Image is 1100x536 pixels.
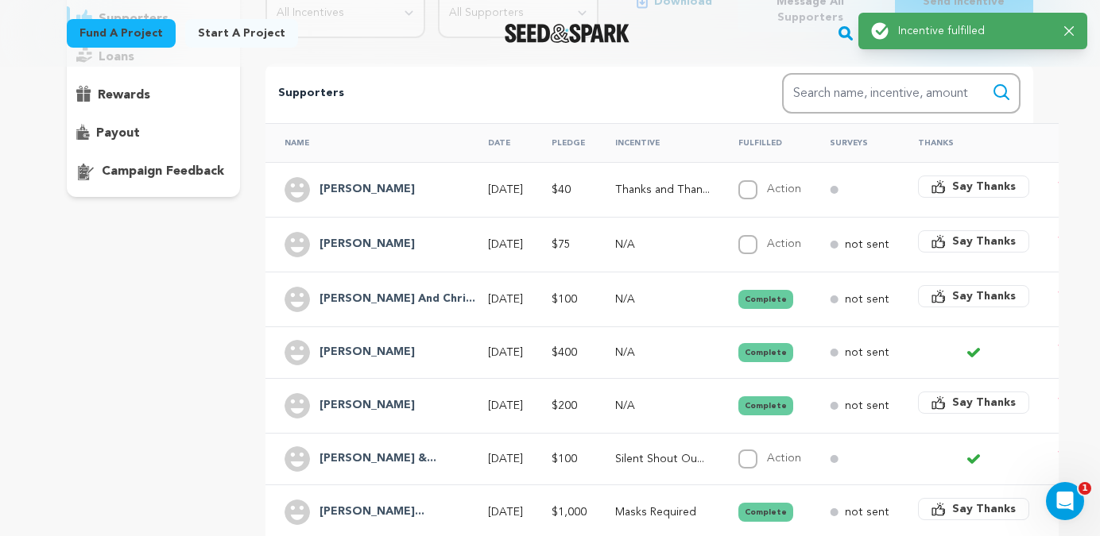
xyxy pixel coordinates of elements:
[320,343,415,362] h4: Kathy Kohl
[615,237,710,253] p: N/A
[488,237,523,253] p: [DATE]
[265,123,469,162] th: Name
[898,23,1052,39] p: Incentive fulfilled
[285,287,310,312] img: user.png
[488,182,523,198] p: [DATE]
[719,123,811,162] th: Fulfilled
[552,184,571,195] span: $40
[505,24,629,43] a: Seed&Spark Homepage
[845,345,889,361] p: not sent
[918,391,1029,414] button: Say Thanks
[67,83,240,108] button: rewards
[845,237,889,253] p: not sent
[738,396,793,415] button: Complete
[67,121,240,146] button: payout
[1046,482,1084,520] iframe: Intercom live chat
[918,498,1029,520] button: Say Thanks
[615,451,710,467] p: Silent Shout Out
[738,503,793,522] button: Complete
[615,291,710,307] p: N/A
[952,179,1016,195] span: Say Thanks
[320,396,415,415] h4: Tucker
[767,183,801,195] label: Action
[918,175,1029,198] button: Say Thanks
[285,446,310,472] img: user.png
[96,124,140,143] p: payout
[952,501,1016,517] span: Say Thanks
[185,19,298,48] a: Start a project
[67,19,176,48] a: Fund a project
[469,123,533,162] th: Date
[738,290,793,309] button: Complete
[811,123,899,162] th: Surveys
[767,453,801,464] label: Action
[738,343,793,362] button: Complete
[552,347,577,358] span: $400
[505,24,629,43] img: Seed&Spark Logo Dark Mode
[845,398,889,414] p: not sent
[285,393,310,418] img: user.png
[615,345,710,361] p: N/A
[552,400,577,411] span: $200
[320,503,424,522] h4: Cynthia Kaufmann
[278,84,731,103] p: Supporters
[952,395,1016,411] span: Say Thanks
[899,123,1039,162] th: Thanks
[552,507,587,518] span: $1,000
[488,451,523,467] p: [DATE]
[285,232,310,257] img: user.png
[320,180,415,199] h4: Noah Bremer
[918,230,1029,253] button: Say Thanks
[918,285,1029,307] button: Say Thanks
[285,177,310,202] img: user.png
[67,159,240,184] button: campaign feedback
[320,290,475,309] h4: Tricia And Chris Hall
[615,398,710,414] p: N/A
[98,86,150,105] p: rewards
[320,235,415,254] h4: Donna Holmstrom
[488,291,523,307] p: [DATE]
[488,398,523,414] p: [DATE]
[285,499,310,525] img: user.png
[552,453,577,465] span: $100
[952,233,1016,249] span: Say Thanks
[533,123,596,162] th: Pledge
[552,239,571,250] span: $75
[552,294,577,305] span: $100
[845,504,889,520] p: not sent
[845,291,889,307] p: not sent
[1079,482,1091,495] span: 1
[102,162,224,181] p: campaign feedback
[952,288,1016,304] span: Say Thanks
[488,345,523,361] p: [DATE]
[596,123,719,162] th: Incentive
[320,449,436,469] h4: David Carmen & Harris
[615,504,710,520] p: Masks Required
[488,504,523,520] p: [DATE]
[782,73,1021,114] input: Search name, incentive, amount
[767,238,801,249] label: Action
[285,340,310,365] img: user.png
[615,182,710,198] p: Thanks and Thanks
